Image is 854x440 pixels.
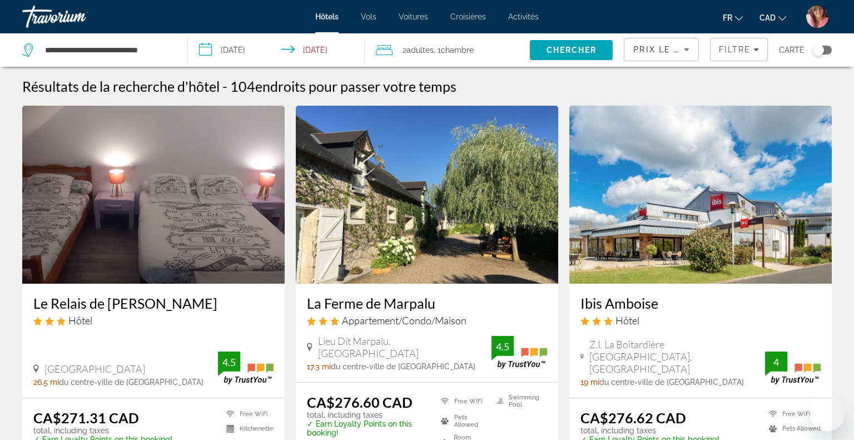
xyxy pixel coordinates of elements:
span: fr [723,13,732,22]
img: TrustYou guest rating badge [491,336,547,369]
li: Pets Allowed [435,414,491,428]
mat-select: Sort by [633,43,689,56]
button: Select check in and out date [188,33,365,67]
li: Kitchenette [221,424,274,434]
span: Hôtel [615,314,639,327]
div: 3 star Apartment [307,314,547,327]
p: total, including taxes [33,426,172,435]
button: Toggle map [805,45,832,55]
iframe: Bouton de lancement de la fenêtre de messagerie [810,395,845,431]
img: La Ferme de Marpalu [296,106,558,284]
ins: CA$271.31 CAD [33,409,139,426]
span: Lieu Dit Marpalu, [GEOGRAPHIC_DATA] [318,335,491,359]
span: Z.I. La Boitardière [GEOGRAPHIC_DATA], [GEOGRAPHIC_DATA] [589,338,765,375]
span: Chambre [441,46,474,55]
img: Ibis Amboise [569,106,832,284]
span: Carte [779,42,805,58]
button: Travelers: 2 adults, 0 children [365,33,530,67]
span: du centre-ville de [GEOGRAPHIC_DATA] [331,362,475,371]
li: Free WiFi [221,409,274,419]
button: Filters [710,38,768,61]
p: total, including taxes [580,426,719,435]
div: 3 star Hotel [33,314,274,327]
a: Ibis Amboise [580,295,821,312]
button: Change language [723,9,743,26]
div: 3 star Hotel [580,314,821,327]
img: Le Relais de Jeanne [22,106,285,284]
li: Pets Allowed [763,424,821,434]
a: Vols [361,12,376,21]
span: Adultes [406,46,434,55]
li: Swimming Pool [491,394,547,408]
span: Chercher [547,46,597,55]
a: Le Relais de [PERSON_NAME] [33,295,274,312]
button: Search [530,40,613,60]
div: 4.5 [491,340,514,353]
span: Filtre [719,45,751,54]
a: Croisières [450,12,486,21]
span: Prix le plus bas [633,45,721,54]
a: Travorium [22,2,133,31]
span: , 1 [434,42,474,58]
a: Activités [508,12,539,21]
span: 19 mi [580,378,599,387]
a: La Ferme de Marpalu [307,295,547,312]
span: du centre-ville de [GEOGRAPHIC_DATA] [599,378,744,387]
li: Free WiFi [435,394,491,408]
span: Appartement/Condo/Maison [342,314,466,327]
h1: Résultats de la recherche d'hôtel [22,78,220,95]
img: TrustYou guest rating badge [218,352,274,384]
div: 4 [765,355,787,369]
h2: 104 [230,78,456,95]
ins: CA$276.62 CAD [580,409,686,426]
ins: CA$276.60 CAD [307,394,413,411]
span: 17.3 mi [307,362,331,371]
span: 2 [403,42,434,58]
a: Hôtels [315,12,339,21]
button: Change currency [759,9,786,26]
li: Free WiFi [763,409,821,419]
input: Search hotel destination [44,42,171,58]
img: User image [806,6,828,28]
span: du centre-ville de [GEOGRAPHIC_DATA] [59,378,203,387]
p: ✓ Earn Loyalty Points on this booking! [307,419,427,437]
button: User Menu [803,5,832,28]
span: [GEOGRAPHIC_DATA] [44,363,145,375]
span: - [222,78,227,95]
img: TrustYou guest rating badge [765,352,821,384]
a: Voitures [399,12,428,21]
p: total, including taxes [307,411,427,419]
span: 26.5 mi [33,378,59,387]
div: 4.5 [218,355,240,369]
span: endroits pour passer votre temps [255,78,456,95]
span: CAD [759,13,776,22]
span: Hôtel [68,314,92,327]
